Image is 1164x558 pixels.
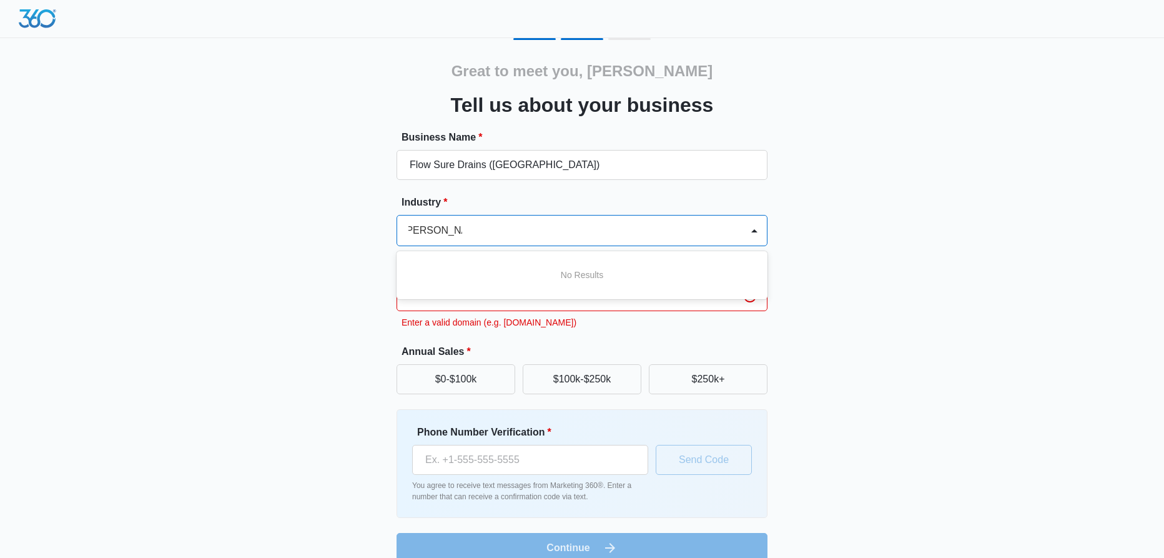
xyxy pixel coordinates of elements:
[412,480,648,502] p: You agree to receive text messages from Marketing 360®. Enter a number that can receive a confirm...
[402,195,772,210] label: Industry
[397,264,767,287] div: No Results
[397,364,515,394] button: $0-$100k
[397,150,767,180] input: e.g. Jane's Plumbing
[402,316,767,329] p: Enter a valid domain (e.g. [DOMAIN_NAME])
[412,445,648,475] input: Ex. +1-555-555-5555
[417,425,653,440] label: Phone Number Verification
[402,344,772,359] label: Annual Sales
[451,90,714,120] h3: Tell us about your business
[523,364,641,394] button: $100k-$250k
[402,130,772,145] label: Business Name
[649,364,767,394] button: $250k+
[451,60,713,82] h2: Great to meet you, [PERSON_NAME]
